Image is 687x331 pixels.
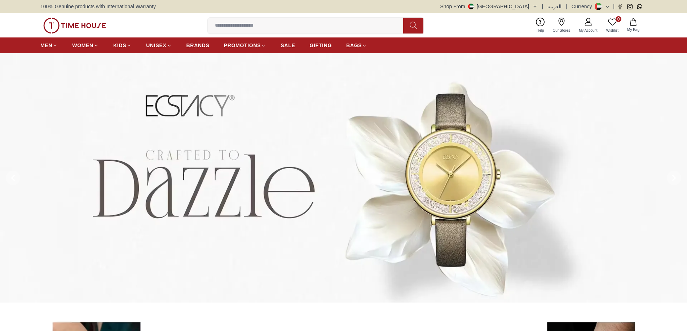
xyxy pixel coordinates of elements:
[72,42,93,49] span: WOMEN
[602,16,623,35] a: 0Wishlist
[40,42,52,49] span: MEN
[146,39,172,52] a: UNISEX
[281,39,295,52] a: SALE
[346,39,367,52] a: BAGS
[224,39,267,52] a: PROMOTIONS
[547,3,562,10] button: العربية
[346,42,362,49] span: BAGS
[186,42,210,49] span: BRANDS
[550,28,573,33] span: Our Stores
[309,39,332,52] a: GIFTING
[43,18,106,33] img: ...
[566,3,567,10] span: |
[40,3,156,10] span: 100% Genuine products with International Warranty
[440,3,538,10] button: Shop From[GEOGRAPHIC_DATA]
[224,42,261,49] span: PROMOTIONS
[113,42,126,49] span: KIDS
[532,16,549,35] a: Help
[534,28,547,33] span: Help
[40,39,58,52] a: MEN
[281,42,295,49] span: SALE
[617,4,623,9] a: Facebook
[468,4,474,9] img: United Arab Emirates
[576,28,600,33] span: My Account
[616,16,621,22] span: 0
[146,42,166,49] span: UNISEX
[603,28,621,33] span: Wishlist
[627,4,633,9] a: Instagram
[623,17,644,34] button: My Bag
[549,16,574,35] a: Our Stores
[613,3,615,10] span: |
[186,39,210,52] a: BRANDS
[72,39,99,52] a: WOMEN
[572,3,595,10] div: Currency
[624,27,642,32] span: My Bag
[113,39,132,52] a: KIDS
[309,42,332,49] span: GIFTING
[637,4,642,9] a: Whatsapp
[542,3,543,10] span: |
